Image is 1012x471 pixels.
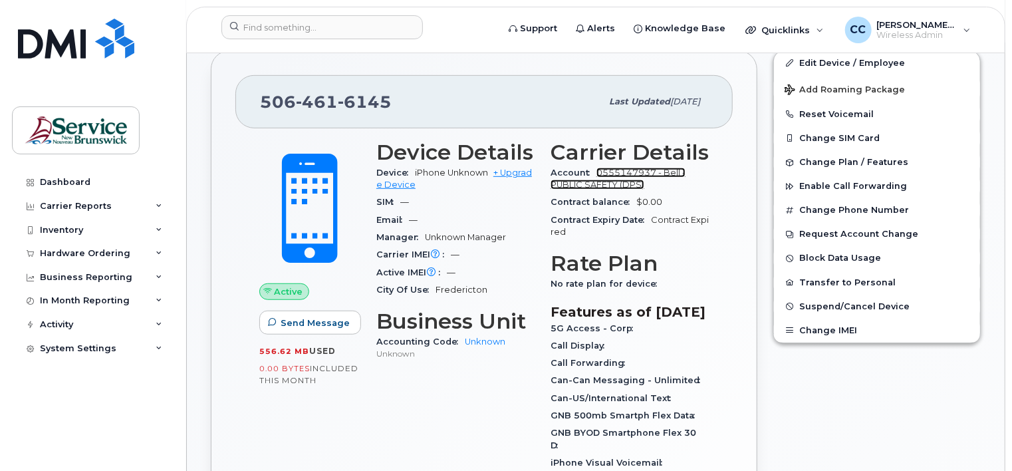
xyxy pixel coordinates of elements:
[259,347,309,356] span: 556.62 MB
[376,337,465,347] span: Accounting Code
[799,182,907,192] span: Enable Call Forwarding
[761,25,810,35] span: Quicklinks
[376,309,535,333] h3: Business Unit
[376,168,415,178] span: Device
[850,22,866,38] span: CC
[551,168,686,190] a: 0555147937 - Bell - PUBLIC SAFETY (DPS)
[799,301,910,311] span: Suspend/Cancel Device
[774,319,980,343] button: Change IMEI
[551,251,709,275] h3: Rate Plan
[376,197,400,207] span: SIM
[645,22,725,35] span: Knowledge Base
[551,323,640,333] span: 5G Access - Corp
[451,249,459,259] span: —
[774,271,980,295] button: Transfer to Personal
[376,140,535,164] h3: Device Details
[259,363,358,385] span: included this month
[296,92,338,112] span: 461
[259,311,361,335] button: Send Message
[376,285,436,295] span: City Of Use
[877,30,957,41] span: Wireless Admin
[609,96,670,106] span: Last updated
[774,150,980,174] button: Change Plan / Features
[376,232,425,242] span: Manager
[624,15,735,42] a: Knowledge Base
[551,215,651,225] span: Contract Expiry Date
[465,337,505,347] a: Unknown
[275,285,303,298] span: Active
[499,15,567,42] a: Support
[415,168,488,178] span: iPhone Unknown
[551,410,701,420] span: GNB 500mb Smartph Flex Data
[376,215,409,225] span: Email
[836,17,980,43] div: Carr, Christine (JPS/JSP)
[376,348,535,359] p: Unknown
[400,197,409,207] span: —
[567,15,624,42] a: Alerts
[551,428,696,450] span: GNB BYOD Smartphone Flex 30D
[587,22,615,35] span: Alerts
[551,279,664,289] span: No rate plan for device
[799,158,908,168] span: Change Plan / Features
[376,249,451,259] span: Carrier IMEI
[551,197,636,207] span: Contract balance
[670,96,700,106] span: [DATE]
[551,358,632,368] span: Call Forwarding
[436,285,487,295] span: Fredericton
[409,215,418,225] span: —
[551,375,707,385] span: Can-Can Messaging - Unlimited
[281,317,350,329] span: Send Message
[376,267,447,277] span: Active IMEI
[774,51,980,75] a: Edit Device / Employee
[774,174,980,198] button: Enable Call Forwarding
[259,364,310,373] span: 0.00 Bytes
[736,17,833,43] div: Quicklinks
[774,102,980,126] button: Reset Voicemail
[260,92,392,112] span: 506
[877,19,957,30] span: [PERSON_NAME] (JPS/JSP)
[774,222,980,246] button: Request Account Change
[774,126,980,150] button: Change SIM Card
[447,267,455,277] span: —
[551,140,709,164] h3: Carrier Details
[785,84,905,97] span: Add Roaming Package
[221,15,423,39] input: Find something...
[425,232,506,242] span: Unknown Manager
[774,198,980,222] button: Change Phone Number
[551,168,596,178] span: Account
[774,75,980,102] button: Add Roaming Package
[338,92,392,112] span: 6145
[309,346,336,356] span: used
[551,458,669,468] span: iPhone Visual Voicemail
[551,393,678,403] span: Can-US/International Text
[551,341,611,351] span: Call Display
[636,197,662,207] span: $0.00
[520,22,557,35] span: Support
[774,295,980,319] button: Suspend/Cancel Device
[774,246,980,270] button: Block Data Usage
[551,304,709,320] h3: Features as of [DATE]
